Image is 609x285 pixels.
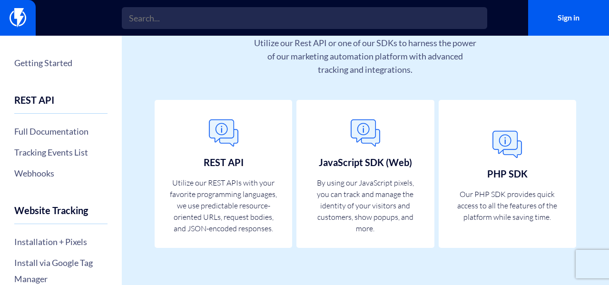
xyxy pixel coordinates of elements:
a: JavaScript SDK (Web) By using our JavaScript pixels, you can track and manage the identity of you... [296,100,434,248]
a: Webhooks [14,165,108,181]
a: PHP SDK Our PHP SDK provides quick access to all the features of the platform while saving time. [439,100,576,248]
h4: Website Tracking [14,205,108,224]
a: Full Documentation [14,123,108,139]
a: REST API Utilize our REST APIs with your favorite programming languages, we use predictable resou... [155,100,292,248]
h4: REST API [14,95,108,114]
p: Utilize our REST APIs with your favorite programming languages, we use predictable resource-orien... [169,177,278,234]
p: Our PHP SDK provides quick access to all the features of the platform while saving time. [453,188,562,223]
input: Search... [122,7,487,29]
a: Getting Started [14,55,108,71]
h3: PHP SDK [487,168,528,179]
h3: JavaScript SDK (Web) [319,157,412,167]
h3: REST API [204,157,244,167]
a: Tracking Events List [14,144,108,160]
p: By using our JavaScript pixels, you can track and manage the identity of your visitors and custom... [311,177,420,234]
p: Utilize our Rest API or one of our SDKs to harness the power of our marketing automation platform... [254,36,477,76]
a: Installation + Pixels [14,234,108,250]
img: General.png [205,114,243,152]
img: General.png [488,126,526,164]
img: General.png [346,114,384,152]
